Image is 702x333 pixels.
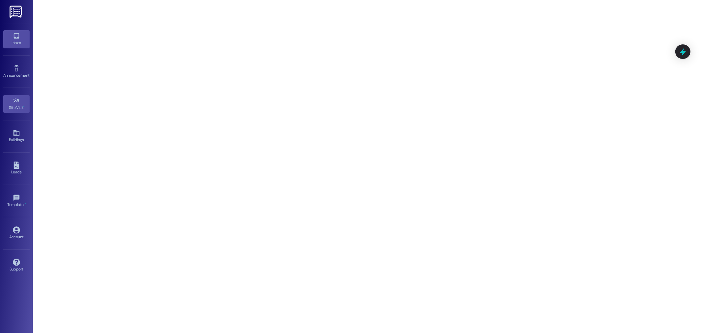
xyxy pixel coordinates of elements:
span: • [29,72,30,77]
a: Inbox [3,30,30,48]
a: Account [3,224,30,242]
span: • [24,104,25,109]
a: Leads [3,160,30,177]
a: Support [3,257,30,274]
a: Buildings [3,127,30,145]
img: ResiDesk Logo [10,6,23,18]
a: Templates • [3,192,30,210]
span: • [25,201,26,206]
a: Site Visit • [3,95,30,113]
